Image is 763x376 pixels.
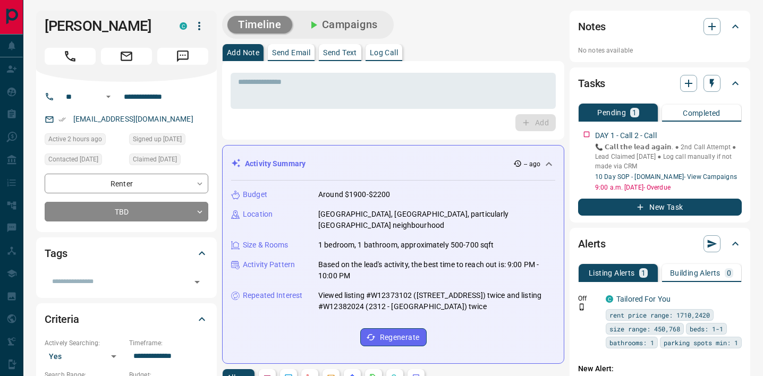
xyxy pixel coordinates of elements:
p: Log Call [370,49,398,56]
div: Thu Sep 04 2025 [129,133,208,148]
p: 0 [727,269,731,277]
div: Tags [45,241,208,266]
p: DAY 1 - Call 2 - Call [595,130,657,141]
div: Yes [45,348,124,365]
p: 📞 𝗖𝗮𝗹𝗹 𝘁𝗵𝗲 𝗹𝗲𝗮𝗱 𝗮𝗴𝗮𝗶𝗻. ● 2nd Call Attempt ● Lead Claimed [DATE] ‎● Log call manually if not made ... [595,142,742,171]
h2: Tags [45,245,67,262]
div: condos.ca [180,22,187,30]
p: [GEOGRAPHIC_DATA], [GEOGRAPHIC_DATA], particularly [GEOGRAPHIC_DATA] neighbourhood [318,209,555,231]
p: Location [243,209,273,220]
p: Budget [243,189,267,200]
p: No notes available [578,46,742,55]
div: Notes [578,14,742,39]
p: Activity Pattern [243,259,295,270]
p: Send Text [323,49,357,56]
span: rent price range: 1710,2420 [609,310,710,320]
button: Regenerate [360,328,427,346]
span: size range: 450,768 [609,323,680,334]
p: Off [578,294,599,303]
p: Pending [597,109,626,116]
button: Campaigns [296,16,388,33]
span: Active 2 hours ago [48,134,102,144]
div: Alerts [578,231,742,257]
p: Based on the lead's activity, the best time to reach out is: 9:00 PM - 10:00 PM [318,259,555,281]
p: -- ago [524,159,540,169]
p: Listing Alerts [589,269,635,277]
p: Repeated Interest [243,290,302,301]
p: Size & Rooms [243,240,289,251]
p: Send Email [272,49,310,56]
p: 9:00 a.m. [DATE] - Overdue [595,183,742,192]
h2: Criteria [45,311,79,328]
p: Around $1900-$2200 [318,189,390,200]
span: Claimed [DATE] [133,154,177,165]
p: 1 [641,269,646,277]
div: Tue Sep 16 2025 [45,133,124,148]
span: Message [157,48,208,65]
button: New Task [578,199,742,216]
a: 10 Day SOP - [DOMAIN_NAME]- View Campaigns [595,173,737,181]
span: Contacted [DATE] [48,154,98,165]
div: Tasks [578,71,742,96]
div: TBD [45,202,208,221]
p: Building Alerts [670,269,720,277]
h2: Alerts [578,235,606,252]
h2: Notes [578,18,606,35]
a: Tailored For You [616,295,671,303]
span: parking spots min: 1 [664,337,738,348]
p: Actively Searching: [45,338,124,348]
p: Viewed listing #W12373102 ([STREET_ADDRESS]) twice and listing #W12382024 (2312 - [GEOGRAPHIC_DAT... [318,290,555,312]
svg: Email Verified [58,116,66,123]
p: Timeframe: [129,338,208,348]
span: Signed up [DATE] [133,134,182,144]
span: bathrooms: 1 [609,337,654,348]
div: Thu Sep 04 2025 [129,153,208,168]
span: beds: 1-1 [690,323,723,334]
p: 1 [632,109,637,116]
a: [EMAIL_ADDRESS][DOMAIN_NAME] [73,115,193,123]
div: Fri Sep 05 2025 [45,153,124,168]
svg: Push Notification Only [578,303,586,311]
div: condos.ca [606,295,613,303]
span: Call [45,48,96,65]
h1: [PERSON_NAME] [45,18,164,35]
p: New Alert: [578,363,742,374]
div: Renter [45,174,208,193]
span: Email [101,48,152,65]
button: Open [102,90,115,103]
p: Completed [683,109,720,117]
h2: Tasks [578,75,605,92]
p: Add Note [227,49,259,56]
p: 1 bedroom, 1 bathroom, approximately 500-700 sqft [318,240,494,251]
div: Activity Summary-- ago [231,154,555,174]
div: Criteria [45,306,208,332]
p: Activity Summary [245,158,306,169]
button: Open [190,275,205,289]
button: Timeline [227,16,292,33]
